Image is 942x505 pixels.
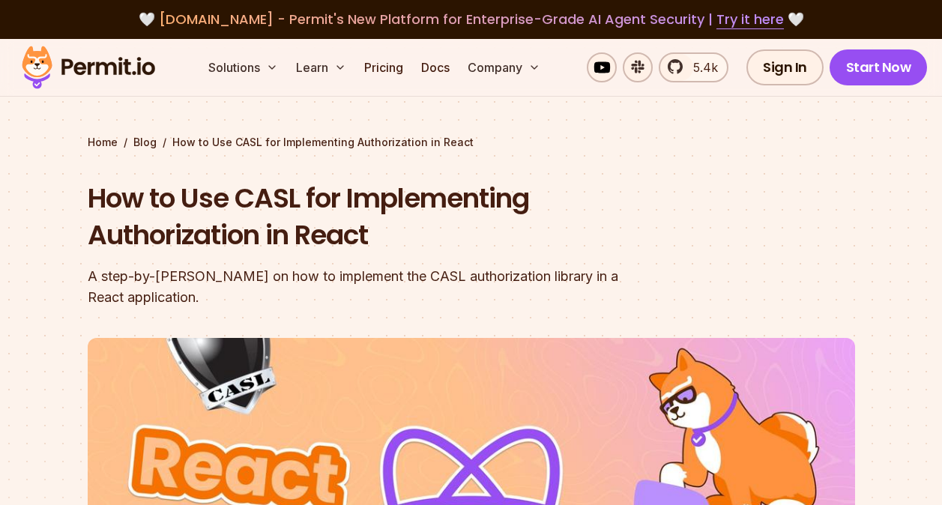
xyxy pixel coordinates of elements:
img: Permit logo [15,42,162,93]
a: Start Now [830,49,928,85]
a: Try it here [716,10,784,29]
div: A step-by-[PERSON_NAME] on how to implement the CASL authorization library in a React application. [88,266,663,308]
span: 5.4k [684,58,718,76]
button: Solutions [202,52,284,82]
a: Blog [133,135,157,150]
div: / / [88,135,855,150]
a: 5.4k [659,52,728,82]
a: Docs [415,52,456,82]
div: 🤍 🤍 [36,9,906,30]
span: [DOMAIN_NAME] - Permit's New Platform for Enterprise-Grade AI Agent Security | [159,10,784,28]
a: Pricing [358,52,409,82]
button: Learn [290,52,352,82]
h1: How to Use CASL for Implementing Authorization in React [88,180,663,254]
a: Sign In [746,49,824,85]
a: Home [88,135,118,150]
button: Company [462,52,546,82]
